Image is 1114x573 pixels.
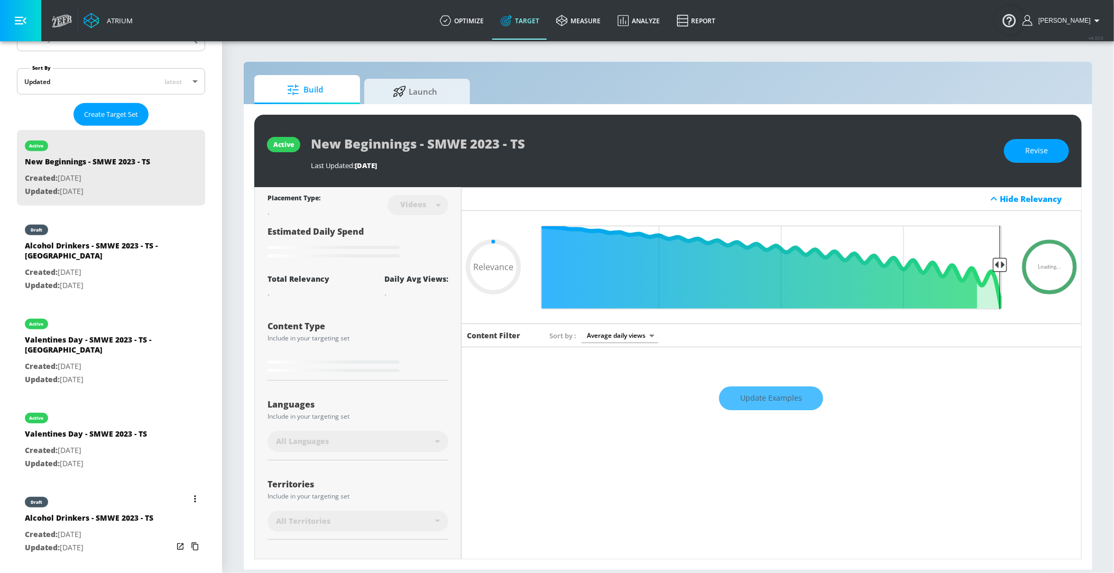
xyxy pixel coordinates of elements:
[25,185,150,198] p: [DATE]
[30,143,44,149] div: active
[268,274,329,284] div: Total Relevancy
[25,529,58,539] span: Created:
[25,457,147,470] p: [DATE]
[84,13,133,29] a: Atrium
[268,493,448,500] div: Include in your targeting set
[395,200,431,209] div: Videos
[276,436,329,447] span: All Languages
[1038,265,1061,270] span: Loading...
[25,279,173,292] p: [DATE]
[265,77,345,103] span: Build
[268,431,448,452] div: All Languages
[25,335,173,360] div: Valentines Day - SMWE 2023 - TS - [GEOGRAPHIC_DATA]
[25,374,60,384] span: Updated:
[473,263,513,271] span: Relevance
[268,193,320,205] div: Placement Type:
[30,415,44,421] div: active
[1089,35,1103,41] span: v 4.32.0
[492,2,548,40] a: Target
[995,5,1024,35] button: Open Resource Center
[25,541,153,554] p: [DATE]
[268,413,448,420] div: Include in your targeting set
[31,500,42,505] div: draft
[17,402,205,478] div: activeValentines Day - SMWE 2023 - TSCreated:[DATE]Updated:[DATE]
[17,486,205,562] div: draftAlcohol Drinkers - SMWE 2023 - TSCreated:[DATE]Updated:[DATE]
[25,280,60,290] span: Updated:
[268,511,448,532] div: All Territories
[1004,139,1069,163] button: Revise
[276,516,330,526] span: All Territories
[549,331,576,340] span: Sort by
[25,266,173,279] p: [DATE]
[609,2,668,40] a: Analyze
[31,227,42,233] div: draft
[25,444,147,457] p: [DATE]
[311,161,993,170] div: Last Updated:
[103,16,133,25] div: Atrium
[164,77,182,86] span: latest
[268,400,448,409] div: Languages
[25,361,58,371] span: Created:
[536,226,1007,309] input: Final Threshold
[25,373,173,386] p: [DATE]
[668,2,724,40] a: Report
[1034,17,1091,24] span: login as: veronica.hernandez@zefr.com
[25,173,58,183] span: Created:
[582,328,658,343] div: Average daily views
[25,360,173,373] p: [DATE]
[25,267,58,277] span: Created:
[25,513,153,528] div: Alcohol Drinkers - SMWE 2023 - TS
[24,77,50,86] div: Updated
[1000,193,1075,204] div: Hide Relevancy
[25,458,60,468] span: Updated:
[17,214,205,300] div: draftAlcohol Drinkers - SMWE 2023 - TS - [GEOGRAPHIC_DATA]Created:[DATE]Updated:[DATE]
[25,186,60,196] span: Updated:
[273,140,294,149] div: active
[17,130,205,206] div: activeNew Beginnings - SMWE 2023 - TSCreated:[DATE]Updated:[DATE]
[30,321,44,327] div: active
[355,161,377,170] span: [DATE]
[467,330,520,340] h6: Content Filter
[25,156,150,172] div: New Beginnings - SMWE 2023 - TS
[25,241,173,266] div: Alcohol Drinkers - SMWE 2023 - TS - [GEOGRAPHIC_DATA]
[375,79,455,104] span: Launch
[25,542,60,552] span: Updated:
[25,445,58,455] span: Created:
[30,64,53,71] label: Sort By
[25,172,150,185] p: [DATE]
[17,308,205,394] div: activeValentines Day - SMWE 2023 - TS - [GEOGRAPHIC_DATA]Created:[DATE]Updated:[DATE]
[268,335,448,341] div: Include in your targeting set
[268,226,364,237] span: Estimated Daily Spend
[25,429,147,444] div: Valentines Day - SMWE 2023 - TS
[73,103,149,126] button: Create Target Set
[25,528,153,541] p: [DATE]
[268,322,448,330] div: Content Type
[1023,14,1103,27] button: [PERSON_NAME]
[431,2,492,40] a: optimize
[548,2,609,40] a: measure
[268,480,448,488] div: Territories
[188,539,202,554] button: Copy Targeting Set Link
[462,187,1081,211] div: Hide Relevancy
[1025,144,1048,158] span: Revise
[384,274,448,284] div: Daily Avg Views:
[173,539,188,554] button: Open in new window
[268,226,448,261] div: Estimated Daily Spend
[84,108,138,121] span: Create Target Set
